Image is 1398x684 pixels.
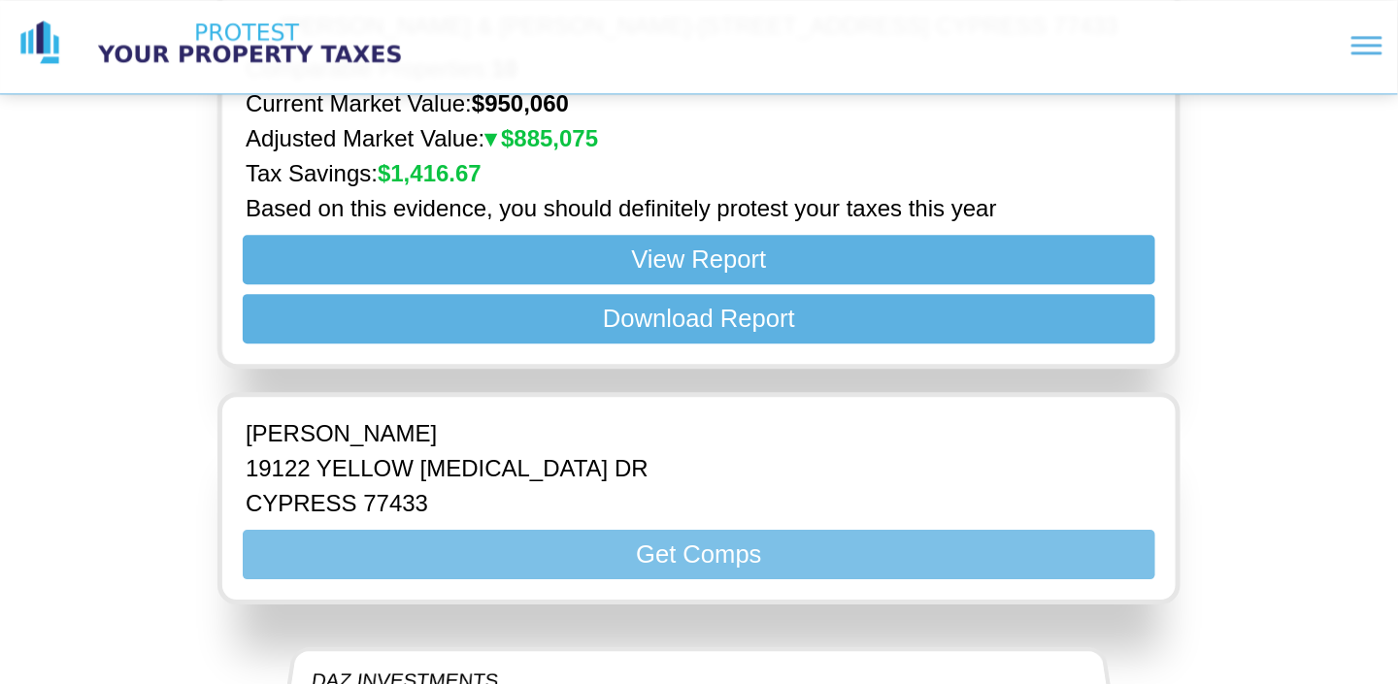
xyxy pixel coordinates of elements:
img: logo [16,18,64,67]
p: Adjusted Market Value: [246,125,1152,152]
p: 19122 YELLOW [MEDICAL_DATA] DR [246,455,649,482]
p: CYPRESS 77433 [246,490,649,517]
strong: $ 1,416.67 [378,160,482,186]
p: [PERSON_NAME] [246,420,649,447]
p: Based on this evidence, you should definitely protest your taxes this year [246,195,1152,222]
button: Download Report [243,294,1155,343]
button: Get Comps [243,530,1155,579]
a: logo logo text [16,18,419,67]
strong: $ 885,075 [484,125,598,151]
p: Tax Savings: [246,160,1152,187]
img: logo text [80,18,419,67]
p: Current Market Value: [246,90,1152,117]
button: View Report [243,235,1155,284]
strong: $ 950,060 [472,90,569,116]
